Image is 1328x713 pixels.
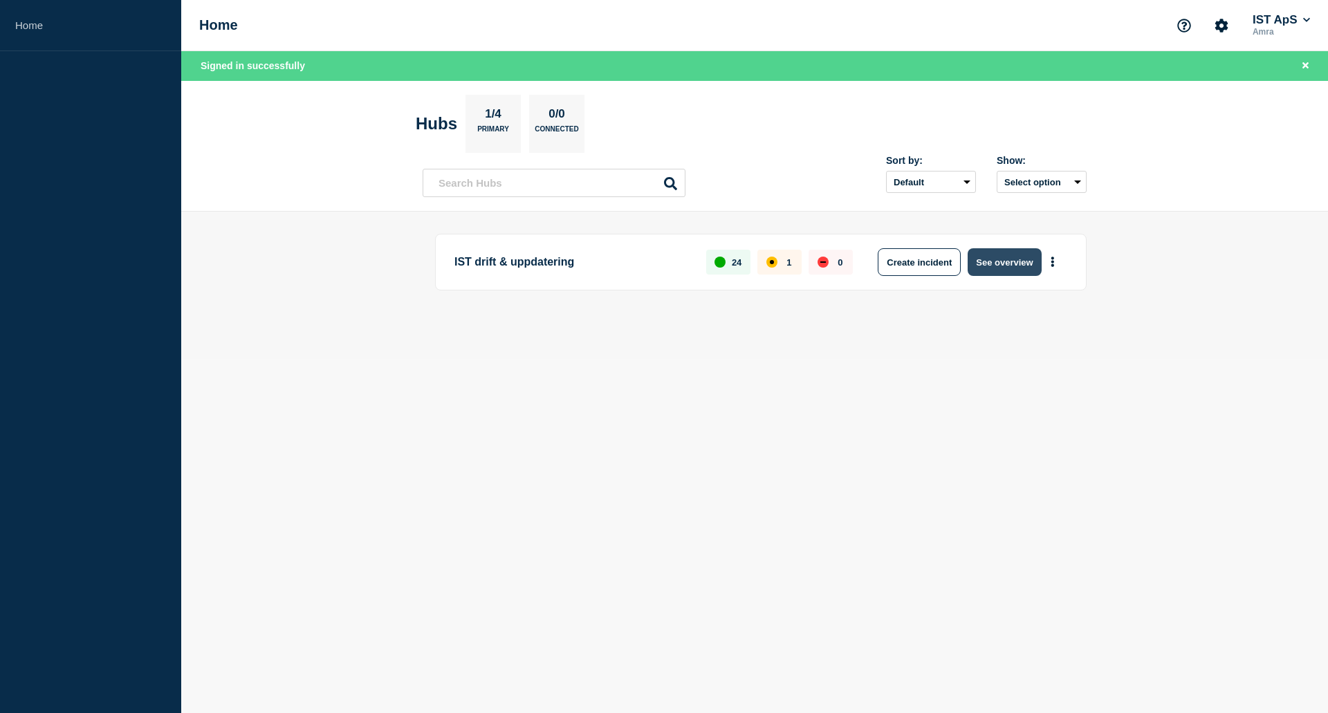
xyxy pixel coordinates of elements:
[878,248,961,276] button: Create incident
[1170,11,1199,40] button: Support
[732,257,741,268] p: 24
[886,171,976,193] select: Sort by
[1250,13,1313,27] button: IST ApS
[454,248,690,276] p: IST drift & uppdatering
[997,155,1087,166] div: Show:
[997,171,1087,193] button: Select option
[1250,27,1313,37] p: Amra
[477,125,509,140] p: Primary
[766,257,777,268] div: affected
[1207,11,1236,40] button: Account settings
[1044,250,1062,275] button: More actions
[544,107,571,125] p: 0/0
[818,257,829,268] div: down
[968,248,1041,276] button: See overview
[1297,58,1314,74] button: Close banner
[714,257,726,268] div: up
[535,125,578,140] p: Connected
[416,114,457,133] h2: Hubs
[423,169,685,197] input: Search Hubs
[786,257,791,268] p: 1
[199,17,238,33] h1: Home
[886,155,976,166] div: Sort by:
[838,257,842,268] p: 0
[480,107,507,125] p: 1/4
[201,60,305,71] span: Signed in successfully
